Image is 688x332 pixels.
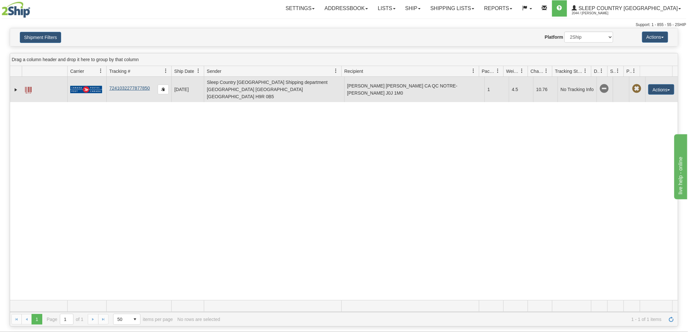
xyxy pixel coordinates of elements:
span: Page sizes drop down [113,314,140,325]
a: Sender filter column settings [330,65,341,76]
a: Sleep Country [GEOGRAPHIC_DATA] 2044 / [PERSON_NAME] [567,0,686,17]
a: Tracking Status filter column settings [580,65,591,76]
a: Ship [401,0,426,17]
div: grid grouping header [10,53,678,66]
img: 20 - Canada Post [70,86,102,94]
button: Shipment Filters [20,32,61,43]
span: Tracking # [109,68,130,74]
span: Page 1 [32,314,42,325]
td: 1 [484,77,509,102]
span: Charge [531,68,544,74]
span: Pickup Not Assigned [632,84,641,93]
img: logo2044.jpg [2,2,30,18]
td: 10.76 [533,77,558,102]
a: Delivery Status filter column settings [596,65,607,76]
span: 50 [117,316,126,323]
iframe: chat widget [673,133,687,199]
span: Packages [482,68,496,74]
div: No rows are selected [178,317,220,322]
span: Tracking Status [555,68,583,74]
a: Carrier filter column settings [95,65,106,76]
a: 7241032277877850 [109,86,150,91]
span: Shipment Issues [610,68,616,74]
span: items per page [113,314,173,325]
a: Addressbook [320,0,373,17]
span: No Tracking Info [600,84,609,93]
span: Ship Date [174,68,194,74]
span: 2044 / [PERSON_NAME] [572,10,621,17]
a: Shipping lists [426,0,479,17]
div: live help - online [5,4,60,12]
span: Pickup Status [627,68,632,74]
button: Copy to clipboard [158,85,169,94]
div: Support: 1 - 855 - 55 - 2SHIP [2,22,686,28]
a: Packages filter column settings [492,65,503,76]
a: Ship Date filter column settings [193,65,204,76]
a: Recipient filter column settings [468,65,479,76]
a: Weight filter column settings [517,65,528,76]
label: Platform [545,34,563,40]
span: Page of 1 [47,314,84,325]
span: select [130,314,140,325]
a: Label [25,84,32,94]
button: Actions [648,84,674,95]
a: Settings [281,0,320,17]
button: Actions [642,32,668,43]
td: Sleep Country [GEOGRAPHIC_DATA] Shipping department [GEOGRAPHIC_DATA] [GEOGRAPHIC_DATA] [GEOGRAPH... [204,77,344,102]
span: Carrier [70,68,84,74]
input: Page 1 [60,314,73,325]
span: Recipient [344,68,363,74]
a: Charge filter column settings [541,65,552,76]
span: Weight [506,68,520,74]
a: Lists [373,0,400,17]
span: 1 - 1 of 1 items [225,317,662,322]
td: [PERSON_NAME] [PERSON_NAME] CA QC NOTRE-[PERSON_NAME] J0J 1M0 [344,77,485,102]
span: Sender [207,68,221,74]
td: 4.5 [509,77,533,102]
td: No Tracking Info [558,77,597,102]
a: Refresh [666,314,677,325]
span: Delivery Status [594,68,600,74]
td: [DATE] [171,77,204,102]
a: Pickup Status filter column settings [629,65,640,76]
a: Reports [479,0,517,17]
span: Sleep Country [GEOGRAPHIC_DATA] [577,6,678,11]
a: Shipment Issues filter column settings [613,65,624,76]
a: Expand [13,86,19,93]
a: Tracking # filter column settings [160,65,171,76]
